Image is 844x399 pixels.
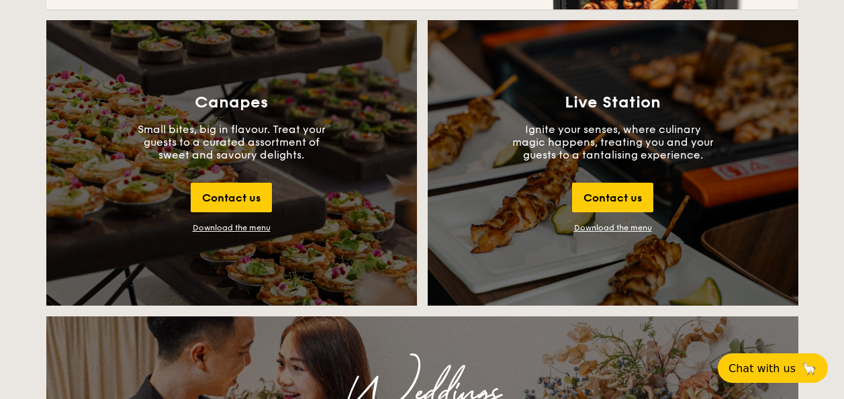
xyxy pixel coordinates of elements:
h3: Live Station [565,93,661,112]
div: Download the menu [193,223,271,232]
div: Contact us [191,183,272,212]
a: Download the menu [574,223,652,232]
p: Small bites, big in flavour. Treat your guests to a curated assortment of sweet and savoury delig... [131,123,332,161]
h3: Canapes [195,93,268,112]
button: Chat with us🦙 [718,353,828,383]
div: Contact us [572,183,653,212]
p: Ignite your senses, where culinary magic happens, treating you and your guests to a tantalising e... [512,123,714,161]
span: 🦙 [801,361,817,376]
span: Chat with us [729,362,796,375]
